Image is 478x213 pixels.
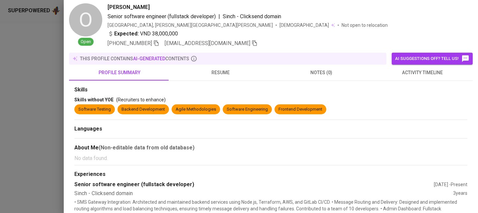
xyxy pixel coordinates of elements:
div: Senior software engineer (fullstack developer) [74,181,434,188]
span: activity timeline [376,69,469,77]
p: this profile contains contents [80,55,189,62]
div: Agile Methodologies [176,106,216,113]
span: Open [78,39,94,45]
span: [PERSON_NAME] [108,3,150,11]
span: Sinch - Clicksend domain [223,13,281,20]
span: [PHONE_NUMBER] [108,40,152,46]
span: | [218,13,220,21]
span: AI suggestions off? Tell us! [395,55,469,63]
div: Sinch - Clicksend domain [74,190,453,197]
span: Senior software engineer (fullstack developer) [108,13,216,20]
span: (Recruiters to enhance) [116,97,166,102]
div: Skills [74,86,467,94]
div: Experiences [74,171,467,178]
div: 3 years [453,190,467,197]
div: Software Engineering [227,106,268,113]
span: Skills without YOE [74,97,114,102]
div: Backend Development [121,106,165,113]
b: Expected: [114,30,139,38]
p: Not open to relocation [342,22,388,28]
span: AI-generated [133,56,165,61]
div: Frontend Development [279,106,322,113]
div: O [69,3,102,36]
div: VND 38,000,000 [108,30,178,38]
button: AI suggestions off? Tell us! [392,53,473,65]
span: notes (0) [275,69,368,77]
span: profile summary [73,69,166,77]
span: [DEMOGRAPHIC_DATA] [279,22,330,28]
div: Software Testing [78,106,111,113]
div: Languages [74,125,467,133]
span: [EMAIL_ADDRESS][DOMAIN_NAME] [165,40,250,46]
div: [DATE] - Present [434,181,467,188]
div: About Me [74,144,467,152]
p: No data found. [74,154,467,162]
span: resume [174,69,267,77]
div: [GEOGRAPHIC_DATA], [PERSON_NAME][GEOGRAPHIC_DATA][PERSON_NAME] [108,22,273,28]
b: (Non-editable data from old database) [99,144,195,151]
